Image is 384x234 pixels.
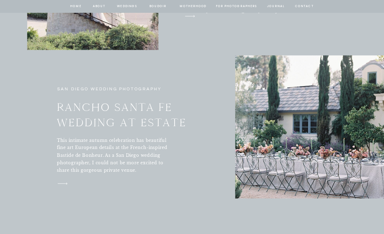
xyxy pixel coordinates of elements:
a: Motherhood [180,4,206,9]
a: BOUDOIR [149,4,167,9]
a: journal [266,4,286,9]
a: This intimate autumn celebration has beautiful fine art European details at the French-inspired B... [57,137,170,175]
a: about [92,4,106,9]
a: contact [294,4,315,9]
a: for photographers [216,4,257,9]
a: RANCHO SANTA FE WEDDING AT ESTATE [57,100,212,133]
a: Weddings [116,4,138,9]
h2: San Diego Wedding PhotographY [57,85,165,93]
a: home [70,4,82,9]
